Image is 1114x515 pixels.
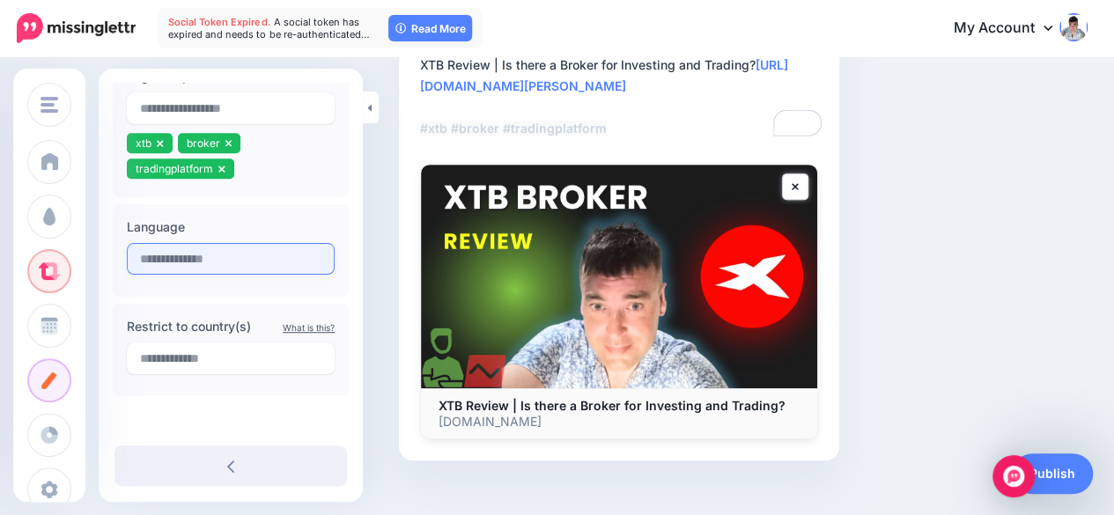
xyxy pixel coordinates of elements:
span: A social token has expired and needs to be re-authenticated… [168,16,369,40]
p: [DOMAIN_NAME] [439,414,800,430]
span: tradingplatform [136,162,213,175]
img: menu.png [41,97,58,113]
b: XTB Review | Is there a Broker for Investing and Trading? [439,398,786,413]
label: Language [127,217,335,238]
img: XTB Review | Is there a Broker for Investing and Trading? [421,165,817,387]
textarea: To enrich screen reader interactions, please activate Accessibility in Grammarly extension settings [420,55,825,139]
a: Publish [1012,453,1093,494]
div: Open Intercom Messenger [992,455,1035,497]
span: xtb [136,136,151,150]
span: Social Token Expired. [168,16,270,28]
label: Restrict to country(s) [127,316,335,337]
a: What is this? [283,322,335,333]
a: My Account [936,7,1088,50]
span: broker [187,136,220,150]
img: Missinglettr [17,13,136,43]
a: Read More [388,15,472,41]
